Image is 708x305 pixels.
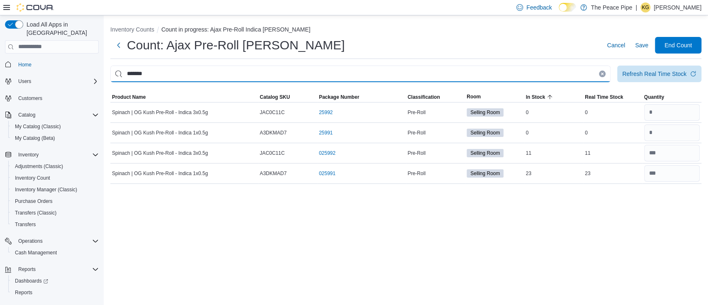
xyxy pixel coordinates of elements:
[622,70,686,78] div: Refresh Real Time Stock
[260,109,285,116] span: JAC0C11C
[12,248,60,258] a: Cash Management
[2,92,102,104] button: Customers
[8,195,102,207] button: Purchase Orders
[260,170,287,177] span: A3DKMAD7
[8,275,102,287] a: Dashboards
[12,161,66,171] a: Adjustments (Classic)
[260,129,287,136] span: A3DKMAD7
[110,26,154,33] button: Inventory Counts
[607,41,625,49] span: Cancel
[110,37,127,54] button: Next
[15,93,46,103] a: Customers
[15,278,48,284] span: Dashboards
[15,163,63,170] span: Adjustments (Classic)
[12,248,99,258] span: Cash Management
[12,288,99,298] span: Reports
[18,238,43,244] span: Operations
[15,221,36,228] span: Transfers
[319,150,336,156] a: 025992
[15,150,99,160] span: Inventory
[15,236,99,246] span: Operations
[467,129,504,137] span: Selling Room
[110,25,701,35] nav: An example of EuiBreadcrumbs
[260,150,285,156] span: JAC0C11C
[8,247,102,259] button: Cash Management
[470,109,500,116] span: Selling Room
[664,41,692,49] span: End Count
[12,276,51,286] a: Dashboards
[18,61,32,68] span: Home
[408,109,426,116] span: Pre-Roll
[15,110,99,120] span: Catalog
[15,198,53,205] span: Purchase Orders
[603,37,628,54] button: Cancel
[8,219,102,230] button: Transfers
[12,196,99,206] span: Purchase Orders
[258,92,317,102] button: Catalog SKU
[17,3,54,12] img: Cova
[12,133,58,143] a: My Catalog (Beta)
[18,95,42,102] span: Customers
[8,207,102,219] button: Transfers (Classic)
[591,2,633,12] p: The Peace Pipe
[640,2,650,12] div: Khushi Gajeeban
[583,107,642,117] div: 0
[15,249,57,256] span: Cash Management
[319,170,336,177] a: 025991
[12,185,80,195] a: Inventory Manager (Classic)
[161,26,310,33] button: Count in progress: Ajax Pre-Roll Indica [PERSON_NAME]
[642,92,702,102] button: Quantity
[2,235,102,247] button: Operations
[15,93,99,103] span: Customers
[15,210,56,216] span: Transfers (Classic)
[12,208,60,218] a: Transfers (Classic)
[467,149,504,157] span: Selling Room
[317,92,406,102] button: Package Number
[585,94,623,100] span: Real Time Stock
[12,208,99,218] span: Transfers (Classic)
[319,109,333,116] a: 25992
[18,78,31,85] span: Users
[524,107,584,117] div: 0
[15,264,39,274] button: Reports
[2,59,102,71] button: Home
[15,236,46,246] button: Operations
[110,92,258,102] button: Product Name
[467,108,504,117] span: Selling Room
[15,264,99,274] span: Reports
[15,60,35,70] a: Home
[617,66,701,82] button: Refresh Real Time Stock
[470,129,500,137] span: Selling Room
[15,110,39,120] button: Catalog
[406,92,465,102] button: Classification
[524,128,584,138] div: 0
[526,3,552,12] span: Feedback
[632,37,652,54] button: Save
[15,186,77,193] span: Inventory Manager (Classic)
[644,94,664,100] span: Quantity
[583,148,642,158] div: 11
[8,132,102,144] button: My Catalog (Beta)
[110,66,611,82] input: This is a search bar. After typing your query, hit enter to filter the results lower in the page.
[112,150,208,156] span: Spinach | OG Kush Pre-Roll - Indica 3x0.5g
[470,170,500,177] span: Selling Room
[15,59,99,70] span: Home
[112,109,208,116] span: Spinach | OG Kush Pre-Roll - Indica 3x0.5g
[12,122,99,132] span: My Catalog (Classic)
[12,173,99,183] span: Inventory Count
[599,71,606,77] button: Clear input
[12,220,39,229] a: Transfers
[408,170,426,177] span: Pre-Roll
[12,196,56,206] a: Purchase Orders
[23,20,99,37] span: Load All Apps in [GEOGRAPHIC_DATA]
[635,2,637,12] p: |
[583,168,642,178] div: 23
[15,289,32,296] span: Reports
[559,3,576,12] input: Dark Mode
[12,122,64,132] a: My Catalog (Classic)
[15,135,55,142] span: My Catalog (Beta)
[2,109,102,121] button: Catalog
[12,288,36,298] a: Reports
[2,149,102,161] button: Inventory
